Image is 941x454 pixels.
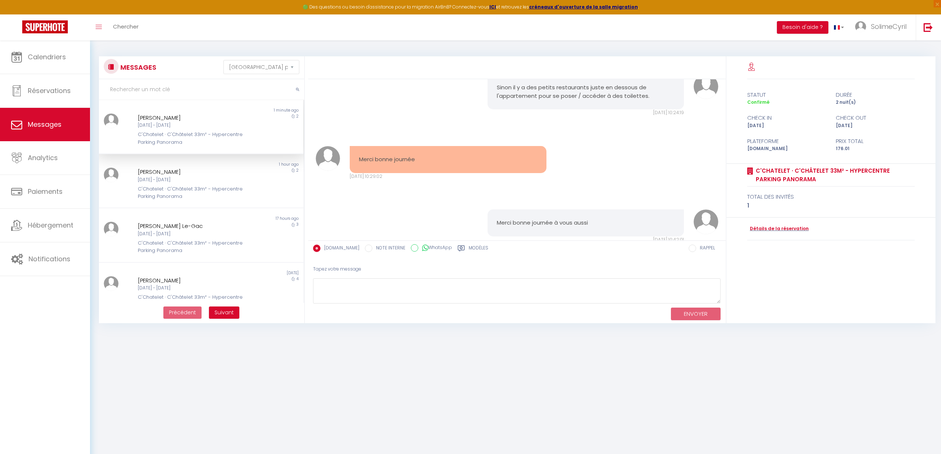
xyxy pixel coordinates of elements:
a: ICI [489,4,496,10]
div: Prix total [831,137,920,146]
div: [DATE] 10:42:01 [488,236,684,243]
div: [DATE] 10:24:19 [488,109,684,116]
span: Suivant [215,309,234,316]
img: Super Booking [22,20,68,33]
input: Rechercher un mot clé [99,79,304,100]
img: ... [855,21,866,32]
span: Calendriers [28,52,66,62]
span: 2 [296,113,299,119]
img: ... [104,168,119,182]
a: Détails de la réservation [747,225,809,232]
img: logout [924,23,933,32]
div: C'Chatelet · C'Châtelet 33m² - Hypercentre Parking Panorama [138,185,247,201]
a: Chercher [107,14,144,40]
img: ... [104,276,119,291]
button: Besoin d'aide ? [777,21,828,34]
div: durée [831,90,920,99]
div: 2 nuit(s) [831,99,920,106]
span: Analytics [28,153,58,162]
img: ... [694,74,718,99]
a: C'Chatelet · C'Châtelet 33m² - Hypercentre Parking Panorama [753,166,915,184]
label: RAPPEL [696,245,715,253]
img: ... [104,113,119,128]
span: Chercher [113,23,139,30]
label: [DOMAIN_NAME] [320,245,359,253]
button: Previous [163,306,202,319]
pre: Sinon il y a des petits restaurants juste en dessous de l'appartement pour se poser / accéder à d... [497,83,675,100]
div: 1 hour ago [201,162,303,168]
div: [PERSON_NAME] [138,168,247,176]
span: Précédent [169,309,196,316]
img: ... [694,209,718,234]
button: Ouvrir le widget de chat LiveChat [6,3,28,25]
div: [DATE] [831,122,920,129]
div: [DATE] 10:29:02 [350,173,546,180]
div: [DATE] [201,270,303,276]
span: 2 [296,168,299,173]
div: check in [742,113,831,122]
div: check out [831,113,920,122]
a: ... SolimeCyril [849,14,916,40]
div: [DATE] - [DATE] [138,122,247,129]
div: statut [742,90,831,99]
label: NOTE INTERNE [372,245,405,253]
pre: Merci bonne journée à vous aussi [497,219,675,227]
div: C'Chatelet · C'Châtelet 33m² - Hypercentre Parking Panorama [138,239,247,255]
span: SolimeCyril [871,22,907,31]
a: créneaux d'ouverture de la salle migration [529,4,638,10]
button: Next [209,306,239,319]
span: Notifications [29,254,70,264]
div: [DATE] - [DATE] [138,285,247,292]
div: 1 [747,201,915,210]
div: 17 hours ago [201,216,303,222]
div: [DATE] - [DATE] [138,231,247,238]
div: Plateforme [742,137,831,146]
label: Modèles [469,245,488,254]
img: ... [316,146,340,171]
div: 176.01 [831,145,920,152]
span: 4 [296,276,299,282]
span: 3 [296,222,299,227]
label: WhatsApp [418,244,452,252]
div: 1 minute ago [201,107,303,113]
div: C'Chatelet · C'Châtelet 33m² - Hypercentre Parking Panorama [138,131,247,146]
span: Hébergement [28,221,73,230]
span: Confirmé [747,99,769,105]
div: [DOMAIN_NAME] [742,145,831,152]
pre: Merci bonne journée [359,155,537,164]
img: ... [104,222,119,236]
div: [PERSON_NAME] [138,113,247,122]
span: Réservations [28,86,71,95]
button: ENVOYER [671,308,721,321]
div: C'Chatelet · C'Châtelet 33m² - Hypercentre Parking Panorama [138,294,247,309]
div: [DATE] [742,122,831,129]
h3: MESSAGES [119,59,156,76]
div: [PERSON_NAME] Le-Gac [138,222,247,231]
span: Messages [28,120,61,129]
span: Paiements [28,187,63,196]
div: Tapez votre message [313,260,721,278]
div: total des invités [747,192,915,201]
div: [DATE] - [DATE] [138,176,247,183]
div: [PERSON_NAME] [138,276,247,285]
